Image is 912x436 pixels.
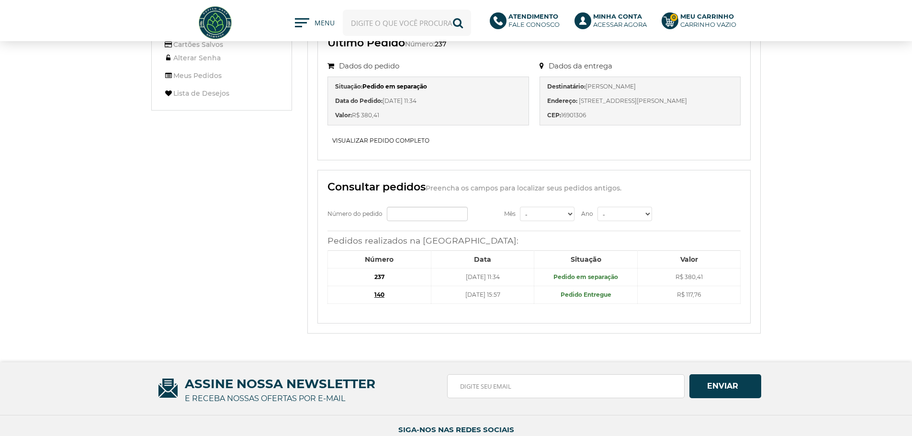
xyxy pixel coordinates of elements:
b: Pedido em separação [362,83,427,90]
b: Atendimento [508,12,558,20]
a: Cartões Salvos [161,38,282,51]
span: ASSINE NOSSA NEWSLETTER [151,369,761,398]
span: [PERSON_NAME] [585,83,636,90]
button: buscar [659,208,706,220]
h5: Data [435,255,530,264]
select: Ano [597,207,652,221]
b: Meu Carrinho [680,12,734,20]
a: Visualizar pedido completo [327,135,434,145]
p: Acessar agora [593,12,647,29]
img: Hopfen Haus BrewShop [197,5,233,41]
h4: Pedidos realizados na [GEOGRAPHIC_DATA]: [327,236,741,246]
small: Preencha os campos para localizar seus pedidos antigos. [426,184,621,192]
span: Mês [504,210,516,217]
a: 237 [374,273,384,280]
button: Assinar [689,374,761,398]
b: CEP: [547,112,561,119]
h5: Valor [642,255,737,264]
span: 237 [435,40,446,48]
a: AtendimentoFale conosco [490,12,565,34]
span: [DATE] 11:34 [466,273,500,280]
h3: Consultar pedidos [327,178,741,197]
b: Pedido em separação [553,273,618,280]
input: Número do pedido [387,207,468,221]
a: Lista de Desejos [161,87,282,100]
input: Digite seu email [447,374,684,398]
span: [STREET_ADDRESS][PERSON_NAME] [579,97,687,104]
span: Número do pedido [327,210,383,217]
a: Meus Pedidos [161,69,282,82]
b: Data do Pedido: [335,97,383,104]
button: Buscar [445,10,471,36]
button: MENU [295,18,333,28]
b: Situação: [335,83,362,90]
small: Número: [405,40,446,48]
b: Pedido Entregue [561,291,611,298]
b: Minha Conta [593,12,642,20]
span: [DATE] 15:57 [465,291,500,298]
a: Alterar Senha [161,52,282,64]
b: Endereço: [547,97,577,104]
b: Valor: [335,112,352,119]
span: [DATE] 11:34 [383,97,417,104]
span: R$ 380,41 [352,112,379,119]
span: R$ 380,41 [676,273,703,280]
div: Carrinho Vazio [680,21,736,29]
p: Fale conosco [508,12,560,29]
h5: Situação [538,255,633,264]
a: Minha ContaAcessar agora [574,12,652,34]
p: e receba nossas ofertas por e-mail [185,391,345,406]
span: 16901306 [561,112,586,119]
span: MENU [315,18,333,33]
h3: Último Pedido [327,34,741,53]
h5: Número [332,255,427,264]
a: 140 [374,291,384,298]
legend: Dados do pedido [327,57,529,74]
span: Ano [581,210,593,217]
input: Digite o que você procura [343,10,471,36]
select: Mês [520,207,574,221]
legend: Dados da entrega [540,57,741,74]
strong: 0 [670,13,678,22]
b: Destinatário: [547,83,585,90]
span: R$ 117,76 [677,291,701,298]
